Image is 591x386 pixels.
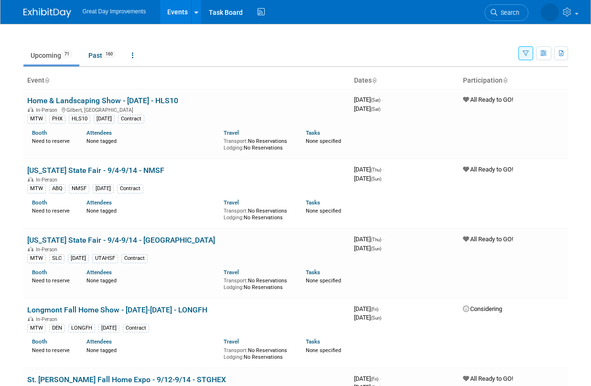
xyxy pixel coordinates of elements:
[69,115,90,123] div: HLS10
[49,115,65,123] div: PHX
[224,345,291,360] div: No Reservations No Reservations
[224,338,239,345] a: Travel
[28,177,33,182] img: In-Person Event
[224,214,244,221] span: Lodging:
[32,338,47,345] a: Booth
[118,115,144,123] div: Contract
[23,73,350,89] th: Event
[371,97,380,103] span: (Sat)
[484,4,528,21] a: Search
[92,254,118,263] div: UTAHSF
[224,284,244,290] span: Lodging:
[383,236,384,243] span: -
[86,338,112,345] a: Attendees
[224,354,244,360] span: Lodging:
[354,314,381,321] span: [DATE]
[27,106,346,113] div: Gilbert, [GEOGRAPHIC_DATA]
[306,338,320,345] a: Tasks
[27,254,46,263] div: MTW
[49,254,64,263] div: SLC
[371,107,380,112] span: (Sat)
[383,166,384,173] span: -
[86,129,112,136] a: Attendees
[81,46,123,64] a: Past160
[372,76,376,84] a: Sort by Start Date
[86,345,216,354] div: None tagged
[354,175,381,182] span: [DATE]
[354,166,384,173] span: [DATE]
[224,145,244,151] span: Lodging:
[306,347,341,354] span: None specified
[23,46,79,64] a: Upcoming71
[224,199,239,206] a: Travel
[103,51,116,58] span: 160
[224,206,291,221] div: No Reservations No Reservations
[117,184,143,193] div: Contract
[69,184,89,193] div: NMSF
[32,276,73,284] div: Need to reserve
[459,73,568,89] th: Participation
[306,208,341,214] span: None specified
[28,107,33,112] img: In-Person Event
[371,307,378,312] span: (Fri)
[382,96,383,103] span: -
[94,115,115,123] div: [DATE]
[62,51,72,58] span: 71
[224,347,248,354] span: Transport:
[49,324,65,332] div: DEN
[380,305,381,312] span: -
[36,316,60,322] span: In-Person
[371,246,381,251] span: (Sun)
[354,375,381,382] span: [DATE]
[306,129,320,136] a: Tasks
[463,96,513,103] span: All Ready to GO!
[224,269,239,276] a: Travel
[27,115,46,123] div: MTW
[371,237,381,242] span: (Thu)
[27,166,164,175] a: [US_STATE] State Fair - 9/4-9/14 - NMSF
[224,129,239,136] a: Travel
[463,375,513,382] span: All Ready to GO!
[36,107,60,113] span: In-Person
[306,199,320,206] a: Tasks
[463,305,502,312] span: Considering
[463,236,513,243] span: All Ready to GO!
[49,184,65,193] div: ABQ
[36,247,60,253] span: In-Person
[86,206,216,214] div: None tagged
[68,254,89,263] div: [DATE]
[27,236,215,245] a: [US_STATE] State Fair - 9/4-9/14 - [GEOGRAPHIC_DATA]
[224,138,248,144] span: Transport:
[371,167,381,172] span: (Thu)
[306,138,341,144] span: None specified
[32,199,47,206] a: Booth
[541,3,559,21] img: Richard Stone
[27,375,226,384] a: St. [PERSON_NAME] Fall Home Expo - 9/12-9/14 - STGHEX
[27,324,46,332] div: MTW
[68,324,95,332] div: LONGFH
[224,278,248,284] span: Transport:
[83,8,146,15] span: Great Day Improvements
[371,176,381,182] span: (Sun)
[371,376,378,382] span: (Fri)
[121,254,148,263] div: Contract
[306,278,341,284] span: None specified
[32,206,73,214] div: Need to reserve
[23,8,71,18] img: ExhibitDay
[224,136,291,151] div: No Reservations No Reservations
[123,324,149,332] div: Contract
[224,276,291,290] div: No Reservations No Reservations
[32,345,73,354] div: Need to reserve
[306,269,320,276] a: Tasks
[36,177,60,183] span: In-Person
[380,375,381,382] span: -
[27,305,207,314] a: Longmont Fall Home Show - [DATE]-[DATE] - LONGFH
[93,184,114,193] div: [DATE]
[354,245,381,252] span: [DATE]
[44,76,49,84] a: Sort by Event Name
[28,247,33,251] img: In-Person Event
[32,136,73,145] div: Need to reserve
[32,129,47,136] a: Booth
[354,236,384,243] span: [DATE]
[32,269,47,276] a: Booth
